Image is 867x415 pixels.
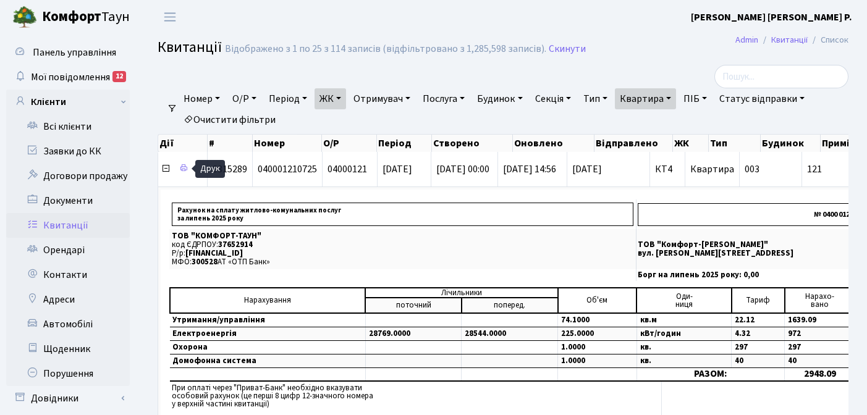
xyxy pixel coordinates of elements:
td: Електроенергія [170,327,365,341]
td: 22.12 [732,313,785,327]
a: Секція [530,88,576,109]
a: Мої повідомлення12 [6,65,130,90]
td: кв.м [637,313,732,327]
a: Скинути [549,43,586,55]
li: Список [808,33,848,47]
a: Договори продажу [6,164,130,188]
span: КТ4 [655,164,680,174]
a: Заявки до КК [6,139,130,164]
span: 300528 [192,256,218,267]
td: Об'єм [558,288,637,313]
th: Створено [432,135,514,152]
td: 28769.0000 [365,327,462,341]
td: Тариф [732,288,785,313]
a: Період [264,88,312,109]
a: О/Р [227,88,261,109]
td: Лічильники [365,288,557,298]
nav: breadcrumb [717,27,867,53]
th: ЖК [673,135,709,152]
span: Панель управління [33,46,116,59]
a: Тип [578,88,612,109]
a: Порушення [6,361,130,386]
p: МФО: АТ «ОТП Банк» [172,258,633,266]
p: Рахунок на сплату житлово-комунальних послуг за липень 2025 року [172,203,633,226]
p: Р/р: [172,249,633,258]
a: Щоденник [6,337,130,361]
span: Таун [42,7,130,28]
span: 003 [745,162,759,176]
td: кв. [637,341,732,354]
b: Комфорт [42,7,101,27]
span: 04000121 [328,162,367,176]
td: 1.0000 [558,341,637,354]
td: 28544.0000 [462,327,558,341]
a: Всі клієнти [6,114,130,139]
a: ПІБ [679,88,712,109]
th: # [208,135,253,152]
td: 972 [785,327,855,341]
div: Відображено з 1 по 25 з 114 записів (відфільтровано з 1,285,598 записів). [225,43,546,55]
b: [PERSON_NAME] [PERSON_NAME] Р. [691,10,852,24]
th: Відправлено [594,135,674,152]
a: Квитанції [771,33,808,46]
td: Оди- ниця [637,288,732,313]
span: 3315289 [213,162,247,176]
a: Адреси [6,287,130,312]
a: Довідники [6,386,130,411]
a: Номер [179,88,225,109]
a: Клієнти [6,90,130,114]
div: 12 [112,71,126,82]
td: Утримання/управління [170,313,365,327]
p: код ЄДРПОУ: [172,241,633,249]
td: 2948.09 [785,368,855,381]
td: поточний [365,298,462,313]
a: Квитанції [6,213,130,238]
a: Послуга [418,88,470,109]
a: ЖК [315,88,346,109]
span: [DATE] [383,162,412,176]
a: Квартира [615,88,676,109]
span: 37652914 [218,239,253,250]
span: Квитанції [158,36,222,58]
th: Номер [253,135,322,152]
span: [DATE] 14:56 [503,162,556,176]
span: [DATE] 00:00 [436,162,489,176]
th: Будинок [761,135,820,152]
td: 297 [732,341,785,354]
a: [PERSON_NAME] [PERSON_NAME] Р. [691,10,852,25]
a: Очистити фільтри [179,109,281,130]
input: Пошук... [714,65,848,88]
td: 40 [785,354,855,368]
td: Нарахування [170,288,365,313]
td: Нарахо- вано [785,288,855,313]
a: Панель управління [6,40,130,65]
a: Автомобілі [6,312,130,337]
td: 74.1000 [558,313,637,327]
td: Охорона [170,341,365,354]
td: 40 [732,354,785,368]
span: Мої повідомлення [31,70,110,84]
td: Домофонна система [170,354,365,368]
td: РАЗОМ: [637,368,784,381]
th: О/Р [322,135,377,152]
a: Орендарі [6,238,130,262]
td: 1.0000 [558,354,637,368]
span: [DATE] [572,164,645,174]
td: поперед. [462,298,558,313]
th: Тип [709,135,761,152]
a: Admin [735,33,758,46]
span: [FINANCIAL_ID] [185,248,243,259]
td: 297 [785,341,855,354]
td: 1639.09 [785,313,855,327]
td: кв. [637,354,732,368]
a: Документи [6,188,130,213]
a: Контакти [6,262,130,287]
span: Квартира [690,162,734,176]
th: Дії [158,135,208,152]
th: Період [377,135,432,152]
th: Оновлено [513,135,594,152]
div: Друк [195,160,225,178]
a: Статус відправки [714,88,810,109]
span: 040001210725 [258,162,317,176]
button: Переключити навігацію [154,7,185,27]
